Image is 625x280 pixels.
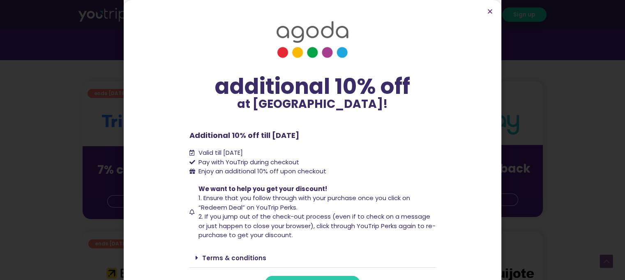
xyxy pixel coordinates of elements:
[198,184,327,193] span: We want to help you get your discount!
[198,212,436,239] span: 2. If you jump out of the check-out process (even if to check on a message or just happen to clos...
[198,194,410,212] span: 1. Ensure that you follow through with your purchase once you click on “Redeem Deal” on YouTrip P...
[189,98,436,110] p: at [GEOGRAPHIC_DATA]!
[196,148,243,158] span: Valid till [DATE]
[189,248,436,268] div: Terms & conditions
[189,75,436,98] div: additional 10% off
[487,8,493,14] a: Close
[196,158,299,167] span: Pay with YouTrip during checkout
[202,254,266,262] a: Terms & conditions
[189,130,436,141] p: Additional 10% off till [DATE]
[198,167,326,175] span: Enjoy an additional 10% off upon checkout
